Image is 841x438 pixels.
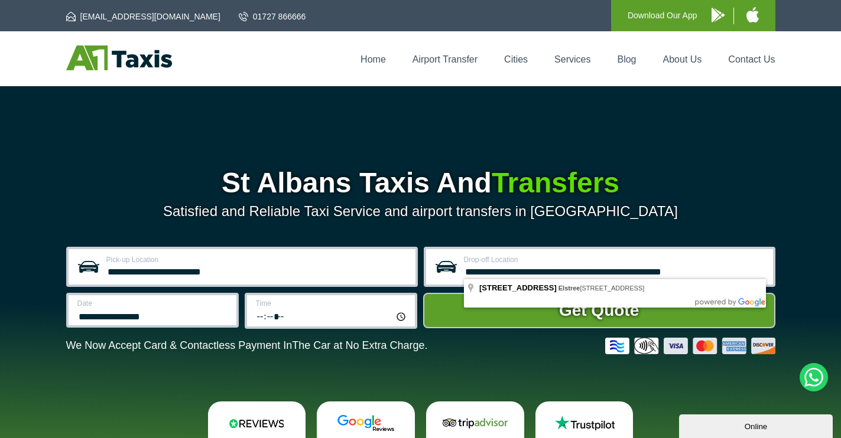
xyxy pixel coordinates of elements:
img: Trustpilot [549,414,620,432]
a: About Us [663,54,702,64]
img: A1 Taxis Android App [712,8,725,22]
h1: St Albans Taxis And [66,169,775,197]
span: [STREET_ADDRESS] [479,283,557,292]
img: A1 Taxis St Albans LTD [66,45,172,70]
p: Download Our App [628,8,697,23]
img: Google [330,414,401,432]
a: Blog [617,54,636,64]
img: A1 Taxis iPhone App [746,7,759,22]
a: Home [361,54,386,64]
label: Time [256,300,408,307]
a: Airport Transfer [413,54,478,64]
a: Services [554,54,590,64]
p: We Now Accept Card & Contactless Payment In [66,339,428,352]
img: Credit And Debit Cards [605,338,775,354]
span: The Car at No Extra Charge. [292,339,427,351]
iframe: chat widget [679,412,835,438]
p: Satisfied and Reliable Taxi Service and airport transfers in [GEOGRAPHIC_DATA] [66,203,775,220]
label: Pick-up Location [106,256,408,263]
img: Tripadvisor [440,414,511,432]
img: Reviews.io [221,414,292,432]
a: [EMAIL_ADDRESS][DOMAIN_NAME] [66,11,220,22]
span: Transfers [492,167,619,198]
a: 01727 866666 [239,11,306,22]
label: Date [77,300,229,307]
a: Contact Us [728,54,775,64]
a: Cities [504,54,528,64]
button: Get Quote [423,293,775,328]
label: Drop-off Location [464,256,766,263]
span: [STREET_ADDRESS] [558,285,645,292]
span: Elstree [558,285,580,292]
